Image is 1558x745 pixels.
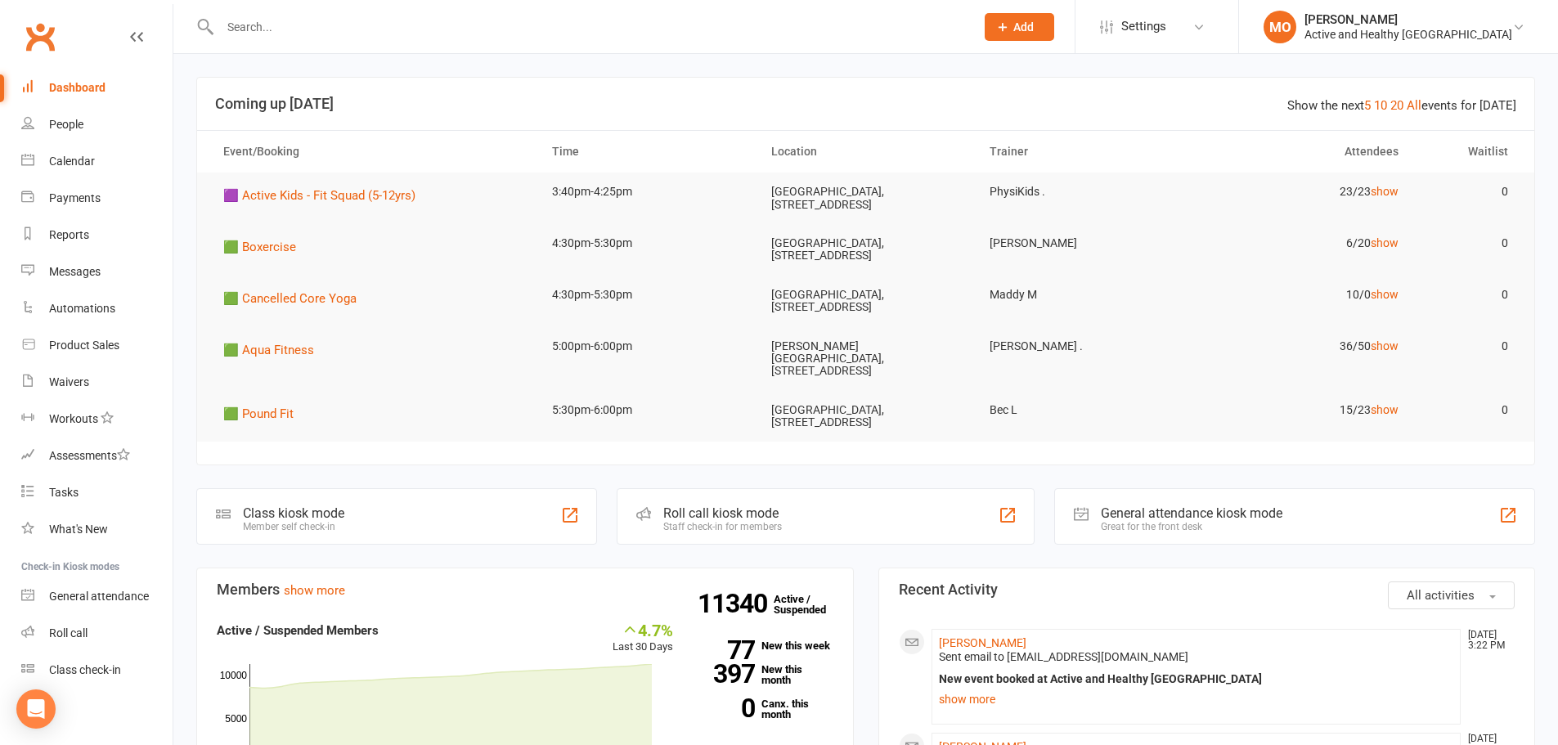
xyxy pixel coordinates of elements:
[49,449,130,462] div: Assessments
[1194,276,1413,314] td: 10/0
[49,302,115,315] div: Automations
[939,636,1026,649] a: [PERSON_NAME]
[49,81,106,94] div: Dashboard
[21,106,173,143] a: People
[223,406,294,421] span: 🟩 Pound Fit
[21,438,173,474] a: Assessments
[223,289,368,308] button: 🟩 Cancelled Core Yoga
[939,688,1454,711] a: show more
[21,290,173,327] a: Automations
[21,615,173,652] a: Roll call
[1390,98,1403,113] a: 20
[1388,581,1515,609] button: All activities
[1101,505,1282,521] div: General attendance kiosk mode
[223,186,427,205] button: 🟪 Active Kids - Fit Squad (5-12yrs)
[757,276,976,327] td: [GEOGRAPHIC_DATA], [STREET_ADDRESS]
[975,276,1194,314] td: Maddy M
[1413,327,1523,366] td: 0
[217,623,379,638] strong: Active / Suspended Members
[49,590,149,603] div: General attendance
[1371,236,1399,249] a: show
[49,663,121,676] div: Class check-in
[774,581,846,627] a: 11340Active / Suspended
[757,131,976,173] th: Location
[975,391,1194,429] td: Bec L
[21,217,173,254] a: Reports
[1194,131,1413,173] th: Attendees
[975,327,1194,366] td: [PERSON_NAME] .
[1194,327,1413,366] td: 36/50
[1413,276,1523,314] td: 0
[1413,391,1523,429] td: 0
[698,696,755,720] strong: 0
[1413,224,1523,263] td: 0
[1304,27,1512,42] div: Active and Healthy [GEOGRAPHIC_DATA]
[1374,98,1387,113] a: 10
[1407,98,1421,113] a: All
[21,401,173,438] a: Workouts
[49,626,88,640] div: Roll call
[215,96,1516,112] h3: Coming up [DATE]
[1121,8,1166,45] span: Settings
[217,581,833,598] h3: Members
[975,131,1194,173] th: Trainer
[1264,11,1296,43] div: MO
[20,16,61,57] a: Clubworx
[537,276,757,314] td: 4:30pm-5:30pm
[1101,521,1282,532] div: Great for the front desk
[698,662,755,686] strong: 397
[21,70,173,106] a: Dashboard
[613,621,673,656] div: Last 30 Days
[223,291,357,306] span: 🟩 Cancelled Core Yoga
[663,505,782,521] div: Roll call kiosk mode
[698,638,755,662] strong: 77
[1364,98,1371,113] a: 5
[16,689,56,729] div: Open Intercom Messenger
[939,672,1454,686] div: New event booked at Active and Healthy [GEOGRAPHIC_DATA]
[537,391,757,429] td: 5:30pm-6:00pm
[1371,403,1399,416] a: show
[663,521,782,532] div: Staff check-in for members
[757,224,976,276] td: [GEOGRAPHIC_DATA], [STREET_ADDRESS]
[537,173,757,211] td: 3:40pm-4:25pm
[21,578,173,615] a: General attendance kiosk mode
[899,581,1515,598] h3: Recent Activity
[613,621,673,639] div: 4.7%
[757,173,976,224] td: [GEOGRAPHIC_DATA], [STREET_ADDRESS]
[223,340,326,360] button: 🟩 Aqua Fitness
[698,698,833,720] a: 0Canx. this month
[49,155,95,168] div: Calendar
[243,505,344,521] div: Class kiosk mode
[209,131,537,173] th: Event/Booking
[49,375,89,388] div: Waivers
[698,640,833,651] a: 77New this week
[1413,131,1523,173] th: Waitlist
[49,412,98,425] div: Workouts
[537,327,757,366] td: 5:00pm-6:00pm
[1013,20,1034,34] span: Add
[21,180,173,217] a: Payments
[49,118,83,131] div: People
[1407,588,1475,603] span: All activities
[215,16,963,38] input: Search...
[49,228,89,241] div: Reports
[1460,630,1514,651] time: [DATE] 3:22 PM
[223,188,415,203] span: 🟪 Active Kids - Fit Squad (5-12yrs)
[1304,12,1512,27] div: [PERSON_NAME]
[985,13,1054,41] button: Add
[21,327,173,364] a: Product Sales
[1371,288,1399,301] a: show
[537,224,757,263] td: 4:30pm-5:30pm
[49,339,119,352] div: Product Sales
[1413,173,1523,211] td: 0
[49,265,101,278] div: Messages
[21,143,173,180] a: Calendar
[223,237,308,257] button: 🟩 Boxercise
[21,474,173,511] a: Tasks
[284,583,345,598] a: show more
[243,521,344,532] div: Member self check-in
[698,591,774,616] strong: 11340
[757,327,976,391] td: [PERSON_NAME][GEOGRAPHIC_DATA], [STREET_ADDRESS]
[21,511,173,548] a: What's New
[21,364,173,401] a: Waivers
